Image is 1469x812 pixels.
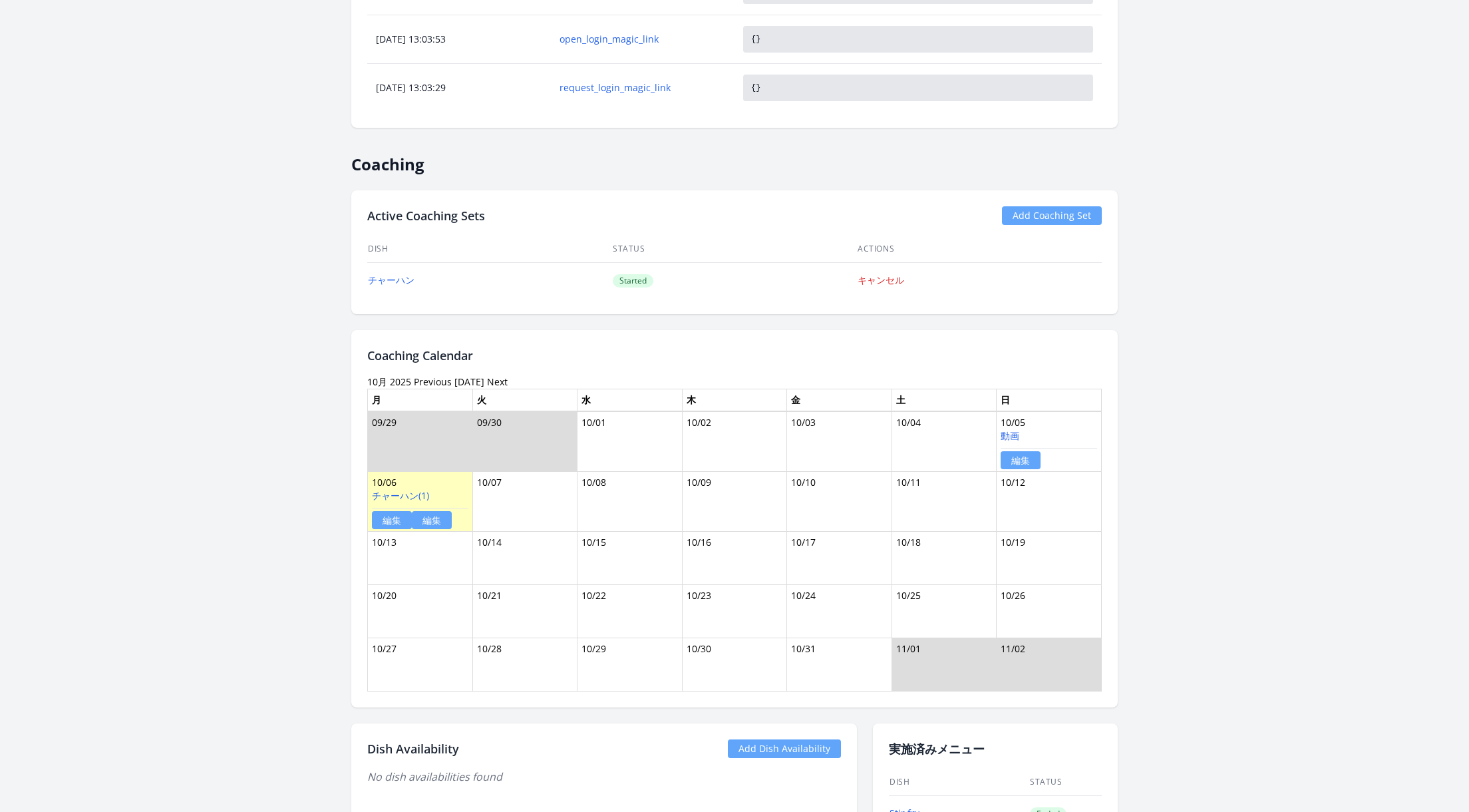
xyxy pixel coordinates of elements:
[472,531,577,584] td: 10/14
[414,375,452,388] a: Previous
[1029,769,1102,796] th: Status
[1001,429,1019,442] a: 動画
[487,375,508,388] a: Next
[997,584,1102,638] td: 10/26
[560,81,726,95] a: request_login_magic_link
[372,489,429,502] a: チャーハン(1)
[612,236,857,263] th: Status
[743,75,1093,101] pre: {}
[577,471,683,531] td: 10/08
[787,411,892,472] td: 10/03
[368,531,473,584] td: 10/13
[728,739,841,758] a: Add Dish Availability
[892,531,997,584] td: 10/18
[577,531,683,584] td: 10/15
[997,389,1102,411] th: 日
[577,584,683,638] td: 10/22
[368,638,473,691] td: 10/27
[787,638,892,691] td: 10/31
[997,471,1102,531] td: 10/12
[367,346,1102,365] h2: Coaching Calendar
[787,471,892,531] td: 10/10
[372,511,412,529] a: 編集
[787,531,892,584] td: 10/17
[892,411,997,472] td: 10/04
[1001,451,1041,469] a: 編集
[367,236,612,263] th: Dish
[367,739,459,758] h2: Dish Availability
[351,144,1118,174] h2: Coaching
[1002,206,1102,225] a: Add Coaching Set
[577,638,683,691] td: 10/29
[997,411,1102,472] td: 10/05
[787,389,892,411] th: 金
[892,471,997,531] td: 10/11
[858,274,904,286] a: キャンセル
[472,411,577,472] td: 09/30
[682,389,787,411] th: 木
[787,584,892,638] td: 10/24
[682,638,787,691] td: 10/30
[560,33,726,46] a: open_login_magic_link
[368,584,473,638] td: 10/20
[857,236,1102,263] th: Actions
[472,638,577,691] td: 10/28
[682,531,787,584] td: 10/16
[889,769,1029,796] th: Dish
[997,531,1102,584] td: 10/19
[412,511,452,529] a: 編集
[472,389,577,411] th: 火
[367,375,411,388] time: 10月 2025
[368,81,550,95] div: [DATE] 13:03:29
[889,739,1102,758] h2: 実施済みメニュー
[368,411,473,472] td: 09/29
[997,638,1102,691] td: 11/02
[682,584,787,638] td: 10/23
[472,584,577,638] td: 10/21
[743,26,1093,53] pre: {}
[368,274,414,286] a: チャーハン
[577,389,683,411] th: 水
[454,375,484,388] a: [DATE]
[367,206,485,225] h2: Active Coaching Sets
[367,769,841,785] div: No dish availabilities found
[892,584,997,638] td: 10/25
[472,471,577,531] td: 10/07
[613,274,653,288] span: Started
[892,638,997,691] td: 11/01
[682,411,787,472] td: 10/02
[682,471,787,531] td: 10/09
[368,389,473,411] th: 月
[368,33,550,46] div: [DATE] 13:03:53
[368,471,473,531] td: 10/06
[577,411,683,472] td: 10/01
[892,389,997,411] th: 土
